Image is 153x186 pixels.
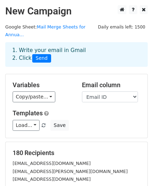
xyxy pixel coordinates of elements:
[96,23,148,31] span: Daily emails left: 1500
[13,161,91,166] small: [EMAIL_ADDRESS][DOMAIN_NAME]
[50,120,69,131] button: Save
[13,169,128,174] small: [EMAIL_ADDRESS][PERSON_NAME][DOMAIN_NAME]
[5,24,85,38] small: Google Sheet:
[118,152,153,186] iframe: Chat Widget
[13,91,55,102] a: Copy/paste...
[13,81,71,89] h5: Variables
[82,81,141,89] h5: Email column
[32,54,51,63] span: Send
[13,120,40,131] a: Load...
[7,46,146,63] div: 1. Write your email in Gmail 2. Click
[5,5,148,17] h2: New Campaign
[13,149,140,157] h5: 180 Recipients
[5,24,85,38] a: Mail Merge Sheets for Annua...
[96,24,148,30] a: Daily emails left: 1500
[13,109,43,117] a: Templates
[13,177,91,182] small: [EMAIL_ADDRESS][DOMAIN_NAME]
